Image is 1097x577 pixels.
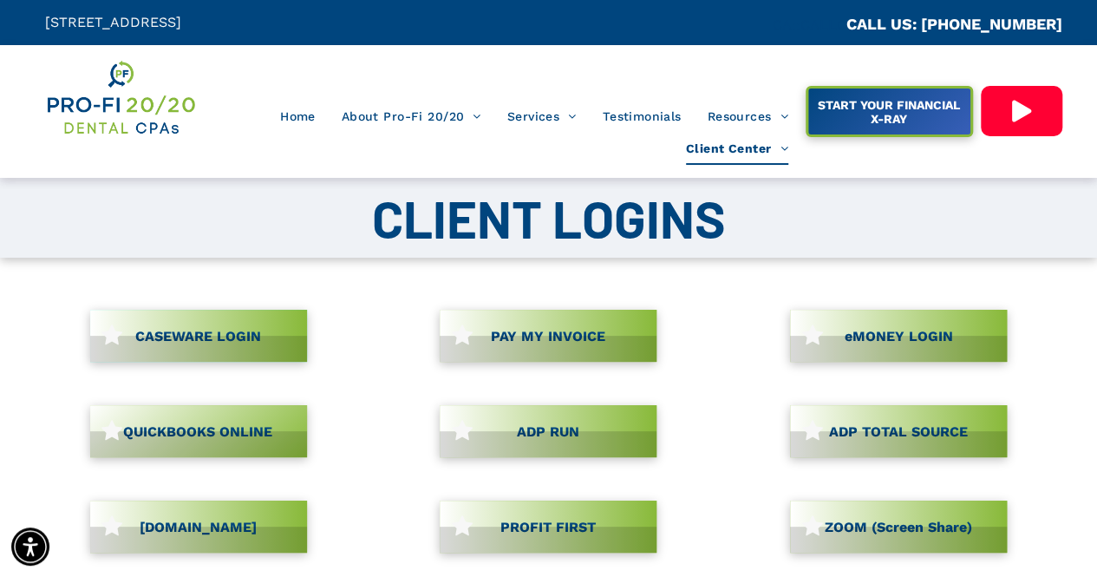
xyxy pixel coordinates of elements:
div: Accessibility Menu [11,528,49,566]
a: Testimonials [589,100,694,133]
span: ZOOM (Screen Share) [819,510,978,544]
a: START YOUR FINANCIAL X-RAY [806,86,973,137]
span: [DOMAIN_NAME] [134,510,263,544]
img: Get Dental CPA Consulting, Bookkeeping, & Bank Loans [45,58,197,137]
span: CA::CALLC [773,16,846,33]
a: ADP TOTAL SOURCE [790,405,1007,457]
a: [DOMAIN_NAME] [90,501,307,553]
a: QUICKBOOKS ONLINE [90,405,307,457]
a: PROFIT FIRST [440,501,656,553]
a: CASEWARE LOGIN [90,310,307,362]
a: Client Center [673,133,801,166]
span: [STREET_ADDRESS] [45,14,181,30]
span: START YOUR FINANCIAL X-RAY [809,89,968,134]
a: Home [267,100,329,133]
a: ADP RUN [440,405,656,457]
span: QUICKBOOKS ONLINE [117,415,278,449]
span: ADP RUN [511,415,585,449]
a: eMONEY LOGIN [790,310,1007,362]
span: CASEWARE LOGIN [129,319,267,353]
a: PAY MY INVOICE [440,310,656,362]
span: PAY MY INVOICE [485,319,611,353]
a: Services [494,100,590,133]
a: Resources [695,100,801,133]
a: About Pro-Fi 20/20 [329,100,494,133]
a: ZOOM (Screen Share) [790,501,1007,553]
span: ADP TOTAL SOURCE [823,415,974,449]
span: PROFIT FIRST [494,510,602,544]
a: CALL US: [PHONE_NUMBER] [846,15,1062,33]
span: eMONEY LOGIN [838,319,958,353]
span: CLIENT LOGINS [372,187,726,249]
